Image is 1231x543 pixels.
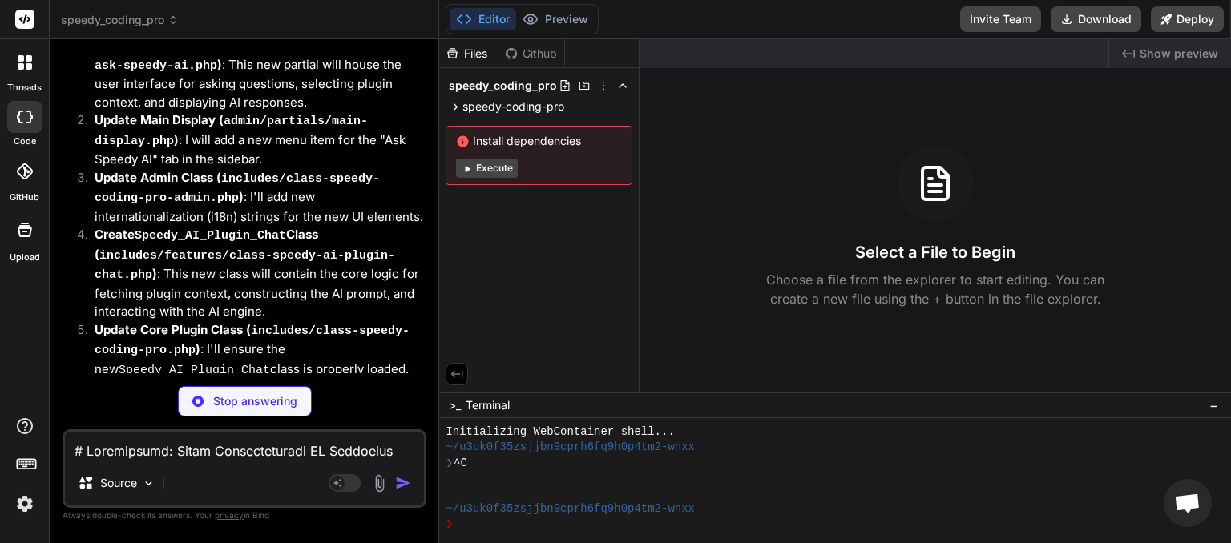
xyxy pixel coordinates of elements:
code: Speedy_AI_Plugin_Chat [135,229,286,243]
li: : This new class will contain the core logic for fetching plugin context, constructing the AI pro... [82,226,423,321]
li: : I'll ensure the new class is properly loaded. [82,321,423,380]
img: icon [395,475,411,491]
span: ~/u3uk0f35zsjjbn9cprh6fq9h0p4tm2-wnxx [446,501,695,517]
span: ❯ [446,456,454,471]
img: attachment [370,474,389,493]
span: speedy-coding-pro [462,99,564,115]
strong: Update Admin Class ( ) [95,170,380,205]
strong: Update Core Plugin Class ( ) [95,322,410,357]
img: settings [11,490,38,517]
div: Github [498,46,564,62]
p: Stop answering [213,393,297,409]
h3: Select a File to Begin [855,241,1015,263]
li: : I will add a new menu item for the "Ask Speedy AI" tab in the sidebar. [82,111,423,169]
span: Terminal [466,397,510,413]
span: Initializing WebContainer shell... [446,424,674,440]
li: : I'll add new internationalization (i18n) strings for the new UI elements. [82,169,423,227]
label: GitHub [10,191,39,204]
span: Install dependencies [456,133,622,149]
span: ^C [454,456,467,471]
button: − [1206,392,1221,418]
span: ~/u3uk0f35zsjjbn9cprh6fq9h0p4tm2-wnxx [446,440,695,455]
button: Download [1051,6,1141,32]
label: code [14,135,36,148]
li: : This new partial will house the user interface for asking questions, selecting plugin context, ... [82,36,423,111]
strong: Update Main Display ( ) [95,112,368,147]
p: Source [100,475,137,491]
button: Preview [516,8,595,30]
div: Files [439,46,498,62]
strong: Create "Ask Speedy AI" Panel ( ) [95,37,416,72]
code: includes/class-speedy-coding-pro.php [95,324,410,358]
span: speedy_coding_pro [61,12,179,28]
code: admin/partials/main-display.php [95,115,368,148]
label: threads [7,81,42,95]
label: Upload [10,251,40,264]
p: Choose a file from the explorer to start editing. You can create a new file using the + button in... [756,270,1115,308]
code: admin/partials/tab-ask-speedy-ai.php [95,39,416,73]
button: Invite Team [960,6,1041,32]
strong: Create Class ( ) [95,227,395,281]
a: Open chat [1164,479,1212,527]
code: includes/features/class-speedy-ai-plugin-chat.php [95,249,395,283]
span: privacy [215,510,244,520]
span: ❯ [446,517,454,532]
span: − [1209,397,1218,413]
span: speedy_coding_pro [449,78,557,94]
span: >_ [449,397,461,413]
button: Editor [450,8,516,30]
span: Show preview [1140,46,1218,62]
button: Deploy [1151,6,1224,32]
button: Execute [456,159,518,178]
code: Speedy_AI_Plugin_Chat [119,364,270,377]
img: Pick Models [142,477,155,490]
p: Always double-check its answers. Your in Bind [63,508,426,523]
code: includes/class-speedy-coding-pro-admin.php [95,172,380,206]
